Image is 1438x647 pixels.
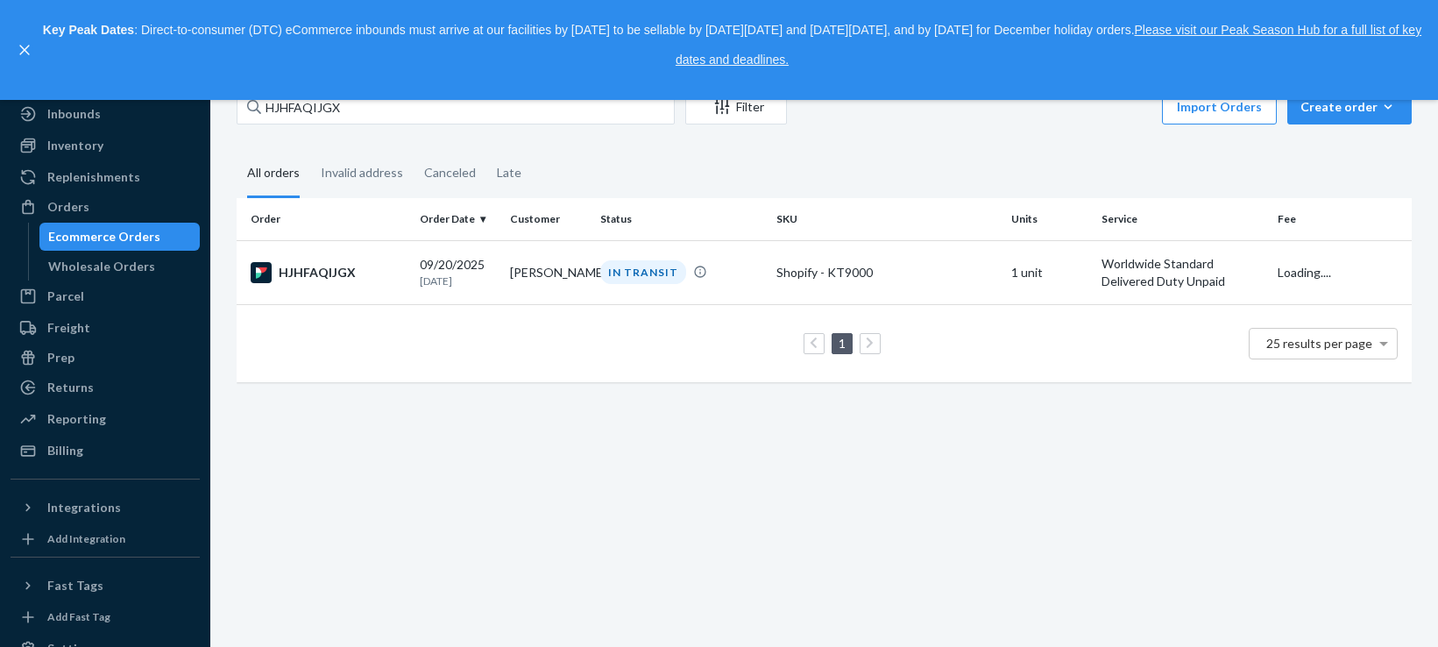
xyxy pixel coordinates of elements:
iframe: Opens a widget where you can chat to one of our agents [1327,594,1420,638]
div: Wholesale Orders [48,258,155,275]
div: All orders [247,150,300,198]
a: Add Integration [11,529,200,550]
a: Add Fast Tag [11,607,200,628]
div: Parcel [47,288,84,305]
div: Ecommerce Orders [48,228,160,245]
div: Add Fast Tag [47,609,110,624]
a: Reporting [11,405,200,433]
p: Worldwide Standard Delivered Duty Unpaid [1102,255,1264,290]
a: Ecommerce Orders [39,223,201,251]
td: Loading.... [1271,240,1412,304]
div: Invalid address [321,150,403,196]
div: Late [497,150,521,196]
div: Add Integration [47,531,125,546]
span: 25 results per page [1266,336,1372,351]
div: Inbounds [47,105,101,123]
input: Search orders [237,89,675,124]
a: Billing [11,437,200,465]
a: Page 1 is your current page [835,336,849,351]
p: [DATE] [420,274,496,288]
div: 09/20/2025 [420,256,496,288]
strong: Key Peak Dates [43,23,134,37]
a: Prep [11,344,200,372]
button: Create order [1287,89,1412,124]
div: Canceled [424,150,476,196]
button: Import Orders [1162,89,1277,124]
a: Wholesale Orders [39,252,201,281]
button: Filter [685,89,787,124]
th: Service [1094,198,1271,240]
td: 1 unit [1004,240,1094,304]
a: Parcel [11,282,200,310]
a: Replenishments [11,163,200,191]
a: Inbounds [11,100,200,128]
p: : Direct-to-consumer (DTC) eCommerce inbounds must arrive at our facilities by [DATE] to be sella... [42,16,1422,75]
a: Returns [11,373,200,402]
div: Reporting [47,410,106,428]
div: Create order [1300,98,1399,116]
th: Units [1004,198,1094,240]
div: Customer [510,211,586,226]
div: Integrations [47,499,121,516]
th: Fee [1271,198,1412,240]
div: Replenishments [47,168,140,186]
div: Prep [47,349,74,366]
th: Status [593,198,769,240]
div: HJHFAQIJGX [251,262,406,283]
div: Shopify - KT9000 [776,264,997,281]
td: [PERSON_NAME] [503,240,593,304]
button: close, [16,41,33,59]
button: Integrations [11,494,200,522]
a: Please visit our Peak Season Hub for a full list of key dates and deadlines. [676,23,1421,67]
a: Inventory [11,132,200,160]
button: Fast Tags [11,572,200,600]
div: Fast Tags [47,577,103,594]
a: Orders [11,193,200,221]
th: Order [237,198,413,240]
div: Orders [47,198,89,216]
a: Freight [11,314,200,342]
div: Returns [47,379,94,396]
div: Freight [47,319,90,337]
div: Filter [686,98,786,116]
th: Order Date [413,198,503,240]
div: Inventory [47,137,103,154]
div: IN TRANSIT [600,260,686,284]
div: Billing [47,442,83,459]
th: SKU [769,198,1004,240]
